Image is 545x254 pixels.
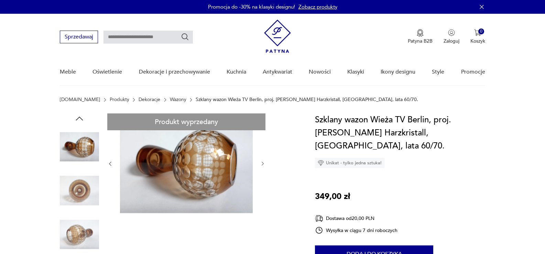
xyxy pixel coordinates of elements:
a: Promocje [461,59,485,85]
p: Koszyk [470,38,485,44]
img: Ikonka użytkownika [448,29,455,36]
a: Klasyki [347,59,364,85]
img: Ikona dostawy [315,214,323,223]
a: Meble [60,59,76,85]
p: Szklany wazon Wieża TV Berlin, proj. [PERSON_NAME] Harzkristall, [GEOGRAPHIC_DATA], lata 60/70. [196,97,418,102]
a: Antykwariat [263,59,292,85]
p: Patyna B2B [408,38,433,44]
p: 349,00 zł [315,190,350,203]
a: Dekoracje [139,97,160,102]
a: Kuchnia [227,59,246,85]
a: Zobacz produkty [298,3,337,10]
div: 0 [478,29,484,34]
a: Sprzedawaj [60,35,98,40]
button: Patyna B2B [408,29,433,44]
div: Produkt wyprzedany [107,113,265,130]
p: Promocja do -30% na klasyki designu! [208,3,295,10]
img: Ikona diamentu [318,160,324,166]
button: 0Koszyk [470,29,485,44]
img: Zdjęcie produktu Szklany wazon Wieża TV Berlin, proj. Marita Voigt Harzkristall, Niemcy, lata 60/70. [60,171,99,210]
div: Wysyłka w ciągu 7 dni roboczych [315,226,397,234]
button: Szukaj [181,33,189,41]
a: [DOMAIN_NAME] [60,97,100,102]
img: Zdjęcie produktu Szklany wazon Wieża TV Berlin, proj. Marita Voigt Harzkristall, Niemcy, lata 60/70. [120,113,253,213]
p: Zaloguj [444,38,459,44]
button: Sprzedawaj [60,31,98,43]
a: Ikony designu [381,59,415,85]
img: Ikona koszyka [474,29,481,36]
img: Ikona medalu [417,29,424,37]
a: Oświetlenie [92,59,122,85]
a: Style [432,59,444,85]
a: Wazony [170,97,186,102]
a: Ikona medaluPatyna B2B [408,29,433,44]
img: Zdjęcie produktu Szklany wazon Wieża TV Berlin, proj. Marita Voigt Harzkristall, Niemcy, lata 60/70. [60,215,99,254]
h1: Szklany wazon Wieża TV Berlin, proj. [PERSON_NAME] Harzkristall, [GEOGRAPHIC_DATA], lata 60/70. [315,113,485,153]
img: Zdjęcie produktu Szklany wazon Wieża TV Berlin, proj. Marita Voigt Harzkristall, Niemcy, lata 60/70. [60,127,99,166]
img: Patyna - sklep z meblami i dekoracjami vintage [264,20,291,53]
div: Dostawa od 20,00 PLN [315,214,397,223]
button: Zaloguj [444,29,459,44]
a: Dekoracje i przechowywanie [139,59,210,85]
a: Nowości [309,59,331,85]
div: Unikat - tylko jedna sztuka! [315,158,384,168]
a: Produkty [110,97,129,102]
